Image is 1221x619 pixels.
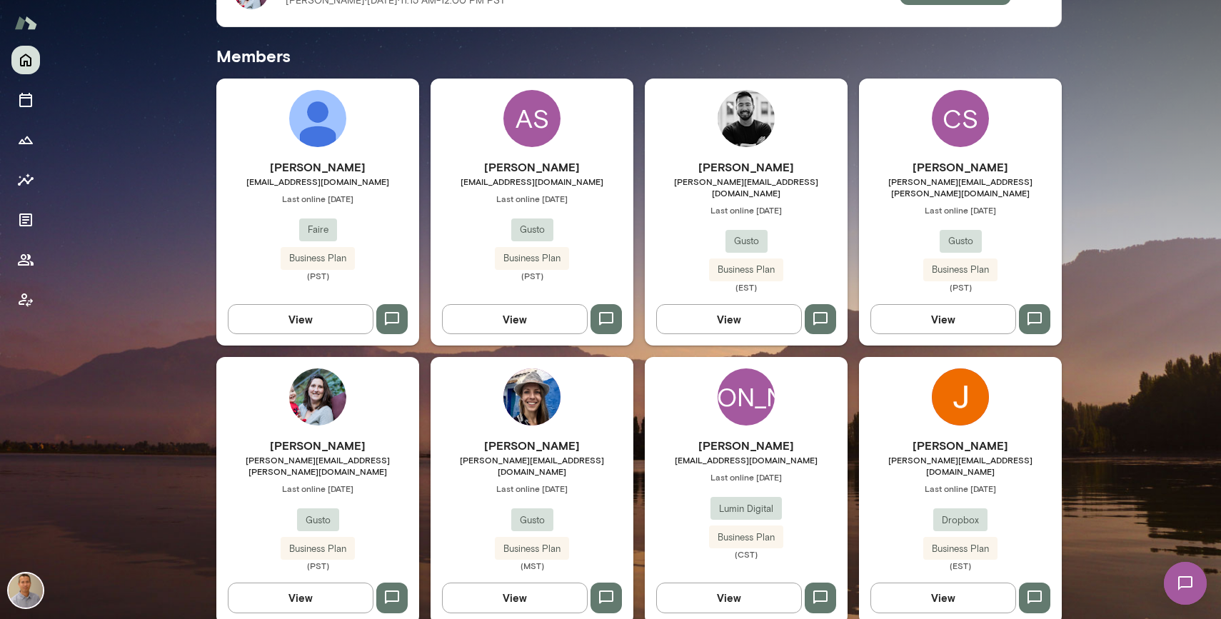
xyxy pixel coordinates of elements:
[645,471,848,483] span: Last online [DATE]
[228,304,373,334] button: View
[503,90,561,147] div: AS
[859,437,1062,454] h6: [PERSON_NAME]
[299,223,337,237] span: Faire
[511,513,553,528] span: Gusto
[431,560,633,571] span: (MST)
[11,246,40,274] button: Members
[228,583,373,613] button: View
[645,204,848,216] span: Last online [DATE]
[511,223,553,237] span: Gusto
[431,483,633,494] span: Last online [DATE]
[859,281,1062,293] span: (PST)
[431,437,633,454] h6: [PERSON_NAME]
[431,158,633,176] h6: [PERSON_NAME]
[289,368,346,426] img: Julia Miller
[923,542,998,556] span: Business Plan
[495,251,569,266] span: Business Plan
[645,454,848,465] span: [EMAIL_ADDRESS][DOMAIN_NAME]
[216,560,419,571] span: (PST)
[11,126,40,154] button: Growth Plan
[281,542,355,556] span: Business Plan
[709,263,783,277] span: Business Plan
[859,176,1062,198] span: [PERSON_NAME][EMAIL_ADDRESS][PERSON_NAME][DOMAIN_NAME]
[216,483,419,494] span: Last online [DATE]
[297,513,339,528] span: Gusto
[216,44,1062,67] h5: Members
[859,204,1062,216] span: Last online [DATE]
[216,176,419,187] span: [EMAIL_ADDRESS][DOMAIN_NAME]
[216,270,419,281] span: (PST)
[216,437,419,454] h6: [PERSON_NAME]
[11,286,40,314] button: Client app
[932,368,989,426] img: Joanie Martinez
[940,234,982,248] span: Gusto
[870,583,1016,613] button: View
[645,437,848,454] h6: [PERSON_NAME]
[859,560,1062,571] span: (EST)
[725,234,768,248] span: Gusto
[710,502,782,516] span: Lumin Digital
[932,90,989,147] div: CS
[216,454,419,477] span: [PERSON_NAME][EMAIL_ADDRESS][PERSON_NAME][DOMAIN_NAME]
[289,90,346,147] img: Lauren Blake
[11,206,40,234] button: Documents
[431,454,633,477] span: [PERSON_NAME][EMAIL_ADDRESS][DOMAIN_NAME]
[859,158,1062,176] h6: [PERSON_NAME]
[718,368,775,426] div: [PERSON_NAME]
[645,548,848,560] span: (CST)
[656,583,802,613] button: View
[14,9,37,36] img: Mento
[645,281,848,293] span: (EST)
[859,454,1062,477] span: [PERSON_NAME][EMAIL_ADDRESS][DOMAIN_NAME]
[923,263,998,277] span: Business Plan
[645,158,848,176] h6: [PERSON_NAME]
[870,304,1016,334] button: View
[442,583,588,613] button: View
[431,176,633,187] span: [EMAIL_ADDRESS][DOMAIN_NAME]
[495,542,569,556] span: Business Plan
[503,368,561,426] img: Leah Brite
[933,513,988,528] span: Dropbox
[656,304,802,334] button: View
[11,46,40,74] button: Home
[9,573,43,608] img: Kevin Au
[11,86,40,114] button: Sessions
[645,176,848,198] span: [PERSON_NAME][EMAIL_ADDRESS][DOMAIN_NAME]
[216,193,419,204] span: Last online [DATE]
[216,158,419,176] h6: [PERSON_NAME]
[859,483,1062,494] span: Last online [DATE]
[718,90,775,147] img: Chris Lysiuk
[431,193,633,204] span: Last online [DATE]
[431,270,633,281] span: (PST)
[442,304,588,334] button: View
[281,251,355,266] span: Business Plan
[11,166,40,194] button: Insights
[709,530,783,545] span: Business Plan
